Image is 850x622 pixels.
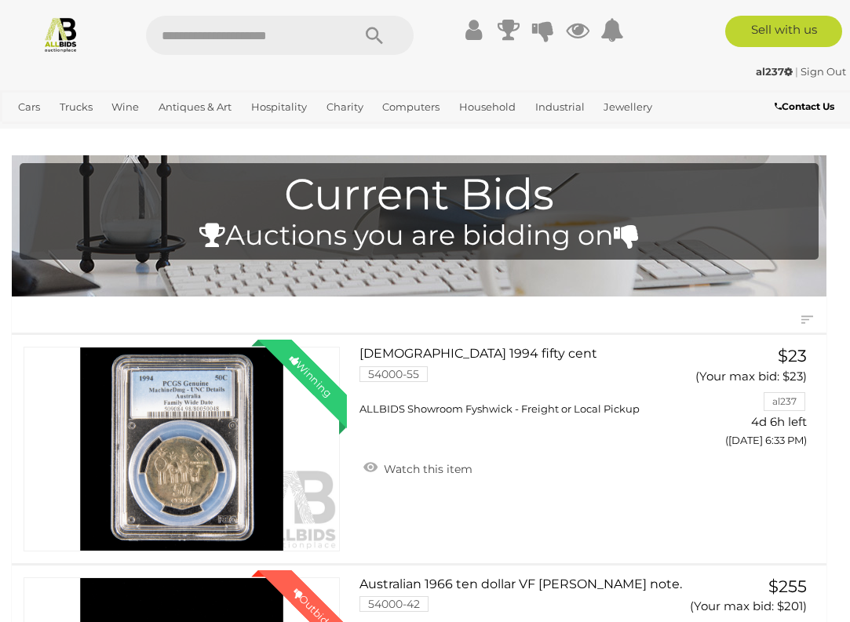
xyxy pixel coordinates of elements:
a: Computers [376,94,446,120]
h1: Current Bids [27,171,811,219]
span: | [795,65,798,78]
a: Sell with us [725,16,842,47]
a: Office [12,120,54,146]
span: $23 [778,346,807,366]
a: [GEOGRAPHIC_DATA] [112,120,236,146]
a: Sign Out [801,65,846,78]
a: Hospitality [245,94,313,120]
a: [DEMOGRAPHIC_DATA] 1994 fifty cent 54000-55 ALLBIDS Showroom Fyshwick - Freight or Local Pickup [371,347,680,416]
div: Winning [275,340,347,412]
img: Allbids.com.au [42,16,79,53]
a: Household [453,94,522,120]
span: $255 [768,577,807,596]
button: Search [335,16,414,55]
a: Jewellery [597,94,658,120]
a: Industrial [529,94,591,120]
a: al237 [756,65,795,78]
b: Contact Us [775,100,834,112]
a: Wine [105,94,145,120]
span: Watch this item [380,462,472,476]
a: Sports [61,120,106,146]
strong: al237 [756,65,793,78]
a: Antiques & Art [152,94,238,120]
a: Contact Us [775,98,838,115]
h4: Auctions you are bidding on [27,220,811,251]
a: Trucks [53,94,99,120]
a: Cars [12,94,46,120]
a: $23 (Your max bid: $23) al237 4d 6h left ([DATE] 6:33 PM) [702,347,811,455]
a: Watch this item [359,456,476,479]
a: Winning [24,347,340,551]
span: (Your max bid: $201) [690,598,807,613]
a: Charity [320,94,370,120]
